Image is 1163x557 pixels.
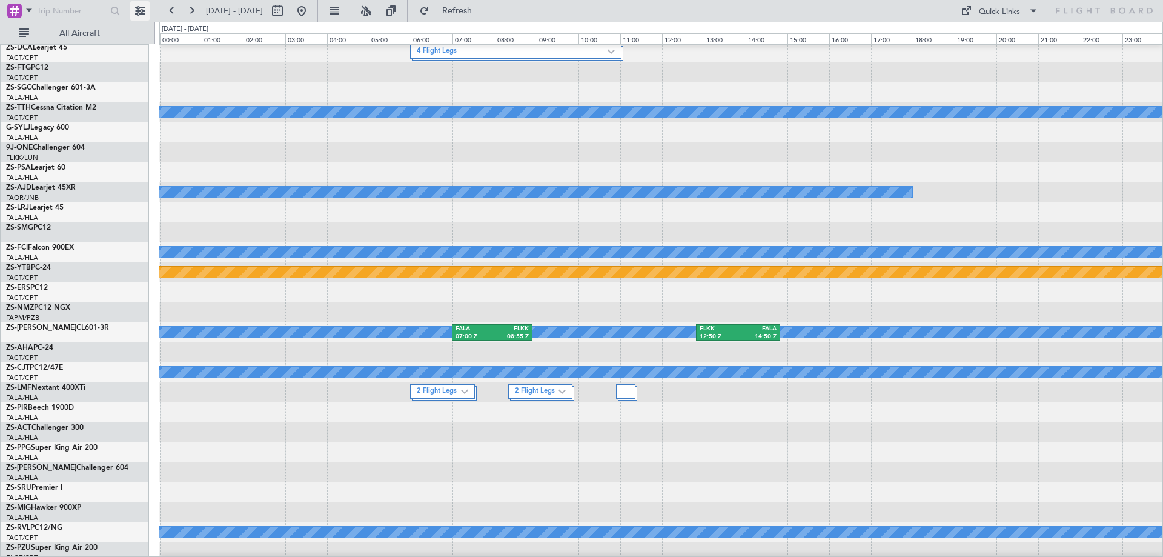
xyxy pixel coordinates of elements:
[6,364,30,372] span: ZS-CJT
[6,524,30,532] span: ZS-RVL
[6,213,38,222] a: FALA/HLA
[6,444,31,452] span: ZS-PPG
[417,387,461,397] label: 2 Flight Legs
[6,324,76,332] span: ZS-[PERSON_NAME]
[285,33,327,44] div: 03:00
[6,444,98,452] a: ZS-PPGSuper King Air 200
[515,387,559,397] label: 2 Flight Legs
[6,104,96,112] a: ZS-TTHCessna Citation M2
[6,464,76,472] span: ZS-[PERSON_NAME]
[6,93,38,102] a: FALA/HLA
[6,484,62,492] a: ZS-SRUPremier I
[1081,33,1122,44] div: 22:00
[6,544,98,552] a: ZS-PZUSuper King Air 200
[6,404,74,412] a: ZS-PIRBeech 1900D
[6,353,38,362] a: FACT/CPT
[6,533,38,542] a: FACT/CPT
[787,33,829,44] div: 15:00
[537,33,578,44] div: 09:00
[6,344,53,352] a: ZS-AHAPC-24
[6,284,48,292] a: ZS-ERSPC12
[913,33,955,44] div: 18:00
[6,264,51,272] a: ZS-YTBPC-24
[6,393,38,402] a: FALA/HLA
[6,373,38,382] a: FACT/CPT
[6,144,85,152] a: 9J-ONEChallenger 604
[6,173,38,182] a: FALA/HLA
[417,47,608,57] label: 4 Flight Legs
[6,504,81,512] a: ZS-MIGHawker 900XP
[369,33,411,44] div: 05:00
[1038,33,1080,44] div: 21:00
[6,104,31,112] span: ZS-TTH
[432,7,483,15] span: Refresh
[6,73,38,82] a: FACT/CPT
[662,33,704,44] div: 12:00
[6,144,33,152] span: 9J-ONE
[700,325,738,333] div: FLKK
[6,264,31,272] span: ZS-YTB
[996,33,1038,44] div: 20:00
[6,224,51,232] a: ZS-SMGPC12
[6,273,38,282] a: FACT/CPT
[558,389,566,394] img: arrow-gray.svg
[704,33,746,44] div: 13:00
[160,33,202,44] div: 00:00
[6,133,38,142] a: FALA/HLA
[6,304,70,312] a: ZS-NMZPC12 NGX
[620,33,662,44] div: 11:00
[456,333,492,341] div: 07:00 Z
[327,33,369,44] div: 04:00
[452,33,494,44] div: 07:00
[871,33,913,44] div: 17:00
[6,544,31,552] span: ZS-PZU
[6,53,38,62] a: FACT/CPT
[6,153,38,162] a: FLKK/LUN
[13,24,131,43] button: All Aircraft
[6,64,48,72] a: ZS-FTGPC12
[6,44,67,52] a: ZS-DCALearjet 45
[6,433,38,442] a: FALA/HLA
[700,333,738,341] div: 12:50 Z
[6,184,31,192] span: ZS-AJD
[31,29,128,38] span: All Aircraft
[6,364,63,372] a: ZS-CJTPC12/47E
[492,325,529,333] div: FLKK
[6,324,109,332] a: ZS-[PERSON_NAME]CL601-3R
[6,44,33,52] span: ZS-DCA
[6,473,38,482] a: FALA/HLA
[456,325,492,333] div: FALA
[6,284,30,292] span: ZS-ERS
[6,384,85,392] a: ZS-LMFNextant 400XTi
[979,6,1020,18] div: Quick Links
[6,164,65,172] a: ZS-PSALearjet 60
[492,333,529,341] div: 08:55 Z
[6,313,39,322] a: FAPM/PZB
[578,33,620,44] div: 10:00
[829,33,871,44] div: 16:00
[6,493,38,502] a: FALA/HLA
[955,1,1044,21] button: Quick Links
[6,184,76,192] a: ZS-AJDLearjet 45XR
[6,84,31,92] span: ZS-SGC
[6,524,62,532] a: ZS-RVLPC12/NG
[738,325,777,333] div: FALA
[6,504,31,512] span: ZS-MIG
[6,424,84,432] a: ZS-ACTChallenger 300
[37,2,107,20] input: Trip Number
[6,124,69,132] a: G-SYLJLegacy 600
[608,49,615,54] img: arrow-gray.svg
[495,33,537,44] div: 08:00
[461,389,468,394] img: arrow-gray.svg
[6,164,31,172] span: ZS-PSA
[738,333,777,341] div: 14:50 Z
[6,424,31,432] span: ZS-ACT
[206,5,263,16] span: [DATE] - [DATE]
[244,33,285,44] div: 02:00
[746,33,787,44] div: 14:00
[6,413,38,422] a: FALA/HLA
[6,484,31,492] span: ZS-SRU
[6,204,29,212] span: ZS-LRJ
[414,1,486,21] button: Refresh
[162,24,208,35] div: [DATE] - [DATE]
